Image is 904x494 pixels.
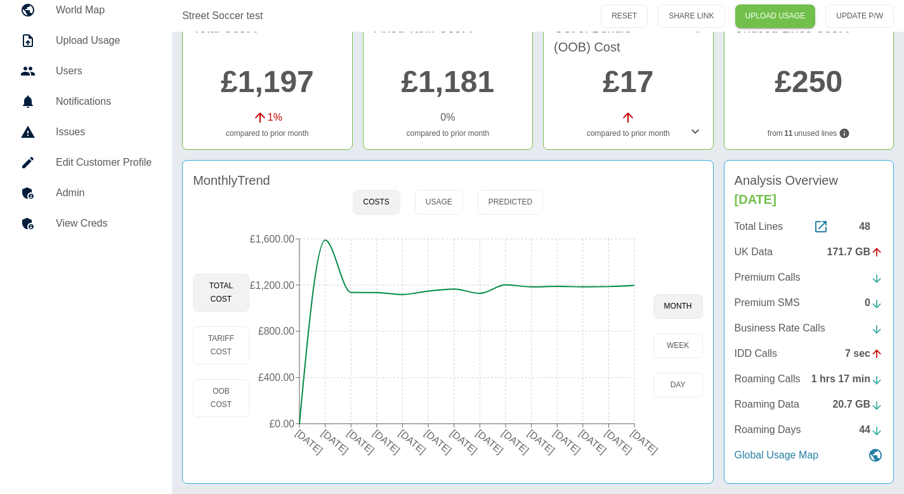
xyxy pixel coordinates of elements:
tspan: [DATE] [294,427,325,456]
svg: Lines not used during your chosen timeframe. If multiple months selected only lines never used co... [839,128,850,139]
h4: Analysis Overview [735,171,883,209]
button: day [653,373,703,397]
p: Global Usage Map [735,448,819,463]
tspan: [DATE] [345,427,376,456]
a: UK Data171.7 GB [735,244,883,260]
a: Total Lines48 [735,219,883,234]
div: 0 [865,295,883,310]
tspan: [DATE] [603,427,634,456]
a: Business Rate Calls [735,321,883,336]
tspan: £1,600.00 [250,234,294,244]
p: UK Data [735,244,773,260]
a: £1,181 [401,65,494,98]
p: Total Lines [735,219,783,234]
p: Premium Calls [735,270,801,285]
button: RESET [601,4,648,28]
tspan: [DATE] [396,427,428,456]
p: Roaming Data [735,397,799,412]
a: UPLOAD USAGE [735,4,816,28]
h5: Notifications [56,94,152,109]
tspan: [DATE] [370,427,402,456]
a: Edit Customer Profile [10,147,162,178]
div: 44 [859,422,883,437]
a: Users [10,56,162,86]
tspan: £1,200.00 [250,280,294,291]
button: week [653,333,703,358]
span: [DATE] [735,192,776,206]
tspan: [DATE] [629,427,660,456]
a: £17 [603,65,653,98]
a: Admin [10,178,162,208]
h5: Admin [56,185,152,201]
div: 171.7 GB [827,244,883,260]
a: Notifications [10,86,162,117]
a: IDD Calls7 sec [735,346,883,361]
tspan: [DATE] [474,427,505,456]
button: Costs [353,190,400,215]
button: Predicted [478,190,543,215]
h5: Edit Customer Profile [56,155,152,170]
p: Roaming Days [735,422,801,437]
h4: Out of Bundle (OOB) Cost [554,18,702,57]
b: 11 [784,128,792,139]
div: 20.7 GB [832,397,883,412]
h5: View Creds [56,216,152,231]
tspan: [DATE] [319,427,350,456]
button: OOB Cost [193,379,249,417]
a: Global Usage Map [735,448,883,463]
h5: Users [56,63,152,79]
tspan: [DATE] [551,427,582,456]
tspan: £0.00 [269,418,294,429]
button: month [653,294,703,319]
h4: Total Cost [193,18,341,57]
a: Roaming Days44 [735,422,883,437]
div: 48 [859,219,883,234]
tspan: £400.00 [258,372,294,383]
tspan: [DATE] [448,427,479,456]
h5: World Map [56,3,152,18]
p: Premium SMS [735,295,800,310]
p: Roaming Calls [735,371,801,387]
button: Usage [415,190,463,215]
button: Tariff Cost [193,326,249,364]
p: Business Rate Calls [735,321,825,336]
tspan: [DATE] [525,427,556,456]
a: Street Soccer test [182,8,263,23]
h4: Fixed Tariff Cost [374,18,522,57]
p: 0 % [440,110,455,125]
h5: Issues [56,124,152,140]
h5: Upload Usage [56,33,152,48]
a: £250 [775,65,842,98]
tspan: [DATE] [577,427,608,456]
button: Total Cost [193,274,249,312]
h4: Unused Lines Cost [735,18,883,57]
a: Issues [10,117,162,147]
tspan: [DATE] [500,427,531,456]
p: from unused lines [735,128,883,139]
button: SHARE LINK [658,4,724,28]
a: Upload Usage [10,25,162,56]
div: 1 hrs 17 min [811,371,883,387]
div: 7 sec [845,346,883,361]
a: Premium SMS0 [735,295,883,310]
tspan: [DATE] [423,427,454,456]
a: Roaming Calls1 hrs 17 min [735,371,883,387]
button: UPDATE P/W [825,4,894,28]
a: View Creds [10,208,162,239]
a: Premium Calls [735,270,883,285]
h4: Monthly Trend [193,171,270,190]
tspan: £800.00 [258,326,294,337]
p: compared to prior month [374,128,522,139]
p: IDD Calls [735,346,778,361]
a: Roaming Data20.7 GB [735,397,883,412]
a: £1,197 [221,65,314,98]
p: 1 % [268,110,282,125]
p: compared to prior month [193,128,341,139]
